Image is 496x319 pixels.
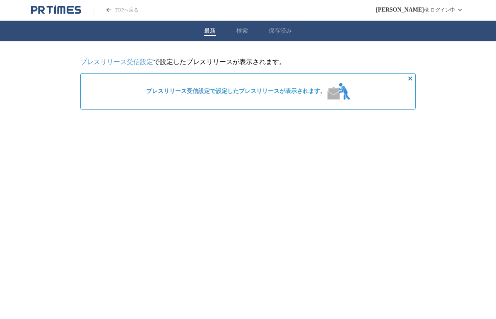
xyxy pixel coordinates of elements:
span: で設定したプレスリリースが表示されます。 [146,88,326,95]
p: で設定したプレスリリースが表示されます。 [80,58,416,67]
a: PR TIMESのトップページはこちら [31,5,81,15]
span: [PERSON_NAME] [376,7,424,13]
button: 最新 [204,27,216,35]
a: プレスリリース受信設定 [146,88,210,94]
button: 検索 [236,27,248,35]
a: プレスリリース受信設定 [80,58,153,65]
button: 非表示にする [405,74,415,83]
a: PR TIMESのトップページはこちら [94,7,139,14]
button: 保存済み [269,27,292,35]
